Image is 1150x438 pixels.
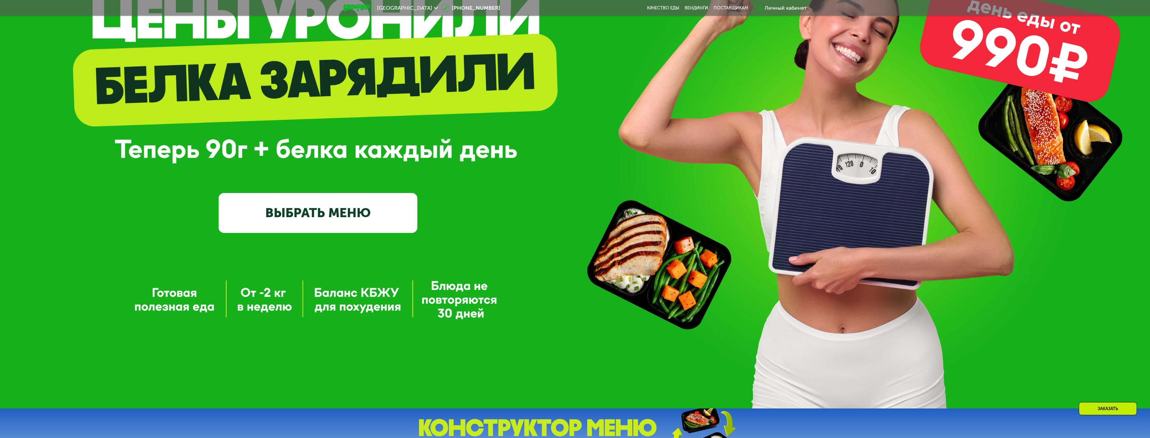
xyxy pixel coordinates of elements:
div: Заказать [1079,402,1137,415]
a: ВЫБРАТЬ МЕНЮ [219,193,417,233]
div: поставщикам [714,5,748,11]
span: [GEOGRAPHIC_DATA] [377,5,432,11]
a: [PHONE_NUMBER] [441,4,500,12]
a: Качество еды [647,5,679,11]
div: Личный кабинет [765,4,807,12]
a: Вендинги [685,5,708,11]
